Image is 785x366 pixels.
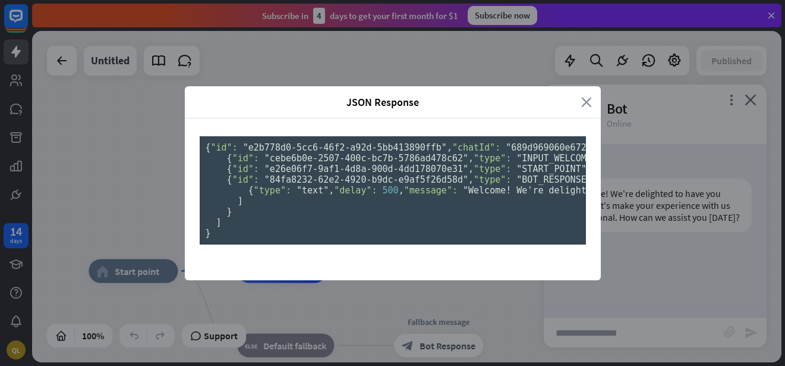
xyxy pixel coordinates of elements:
span: "cebe6b0e-2507-400c-bc7b-5786ad478c62" [264,153,468,164]
span: JSON Response [194,95,572,109]
span: "id": [232,153,259,164]
span: "e2b778d0-5cc6-46f2-a92d-5bb413890ffb" [243,142,447,153]
span: "delay": [334,185,377,196]
span: "type": [474,164,511,174]
span: "message": [404,185,458,196]
span: "text" [297,185,329,196]
button: Open LiveChat chat widget [10,5,45,40]
span: "689d969060e6720007a8e464" [506,142,645,153]
span: "type": [474,153,511,164]
span: "id": [232,174,259,185]
span: "type": [474,174,511,185]
span: "id": [211,142,238,153]
span: "type": [254,185,291,196]
span: "BOT_RESPONSE" [516,174,591,185]
span: "id": [232,164,259,174]
pre: { , , , , , , , {}, [ , ], [ { , }, { , }, { , , [ { , , } ] } ] } [200,136,586,245]
span: "chatId": [452,142,500,153]
span: 500 [383,185,399,196]
span: "e26e06f7-9af1-4d8a-900d-4dd178070e31" [264,164,468,174]
i: close [581,95,592,109]
span: "INPUT_WELCOME" [516,153,597,164]
span: "START_POINT" [516,164,586,174]
span: "84fa8232-62e2-4920-b9dc-e9af5f26d58d" [264,174,468,185]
